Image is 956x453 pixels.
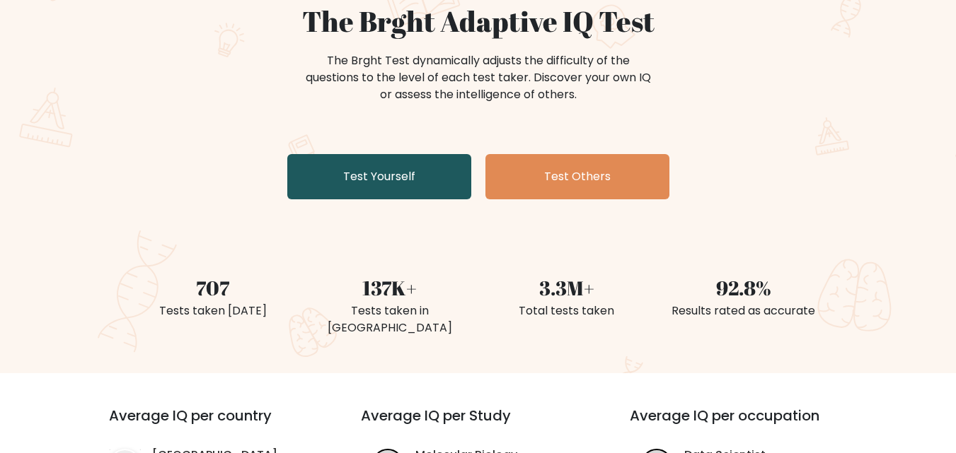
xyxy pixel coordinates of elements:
div: The Brght Test dynamically adjusts the difficulty of the questions to the level of each test take... [301,52,655,103]
div: 707 [133,273,293,302]
a: Test Others [485,154,669,199]
div: Total tests taken [487,302,647,319]
div: Tests taken [DATE] [133,302,293,319]
h3: Average IQ per Study [361,407,596,441]
div: Tests taken in [GEOGRAPHIC_DATA] [310,302,470,336]
h3: Average IQ per occupation [630,407,865,441]
div: 92.8% [664,273,824,302]
div: 137K+ [310,273,470,302]
a: Test Yourself [287,154,471,199]
h1: The Brght Adaptive IQ Test [133,4,824,38]
div: Results rated as accurate [664,302,824,319]
div: 3.3M+ [487,273,647,302]
h3: Average IQ per country [109,407,310,441]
